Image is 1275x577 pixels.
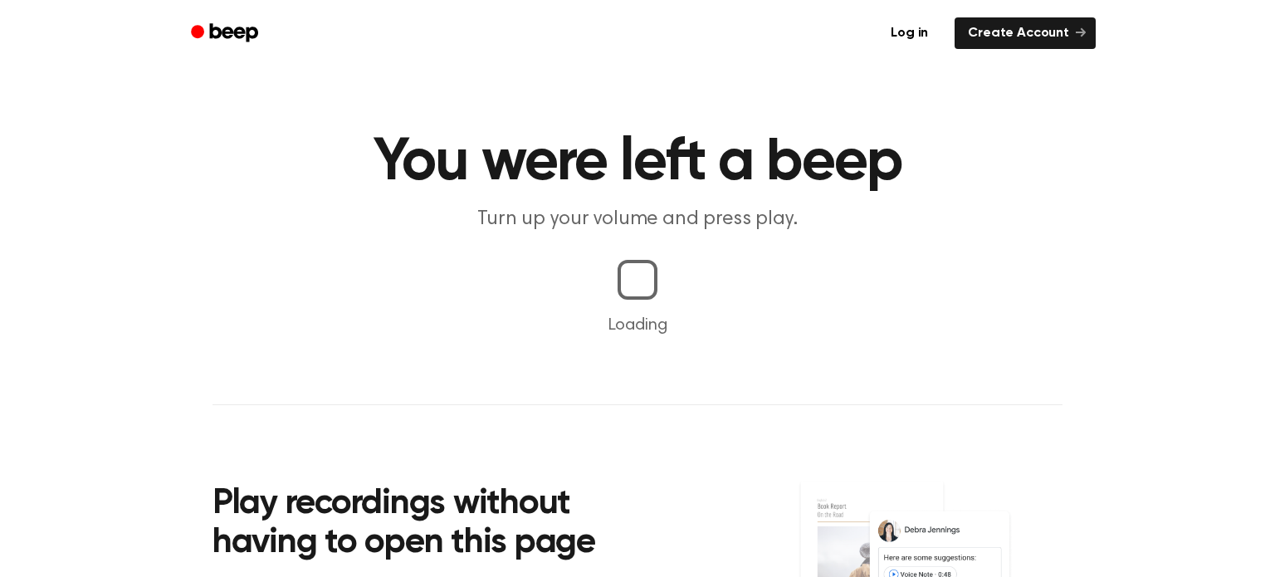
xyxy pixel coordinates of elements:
[212,133,1062,193] h1: You were left a beep
[20,313,1255,338] p: Loading
[874,14,945,52] a: Log in
[319,206,956,233] p: Turn up your volume and press play.
[179,17,273,50] a: Beep
[955,17,1096,49] a: Create Account
[212,485,660,564] h2: Play recordings without having to open this page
